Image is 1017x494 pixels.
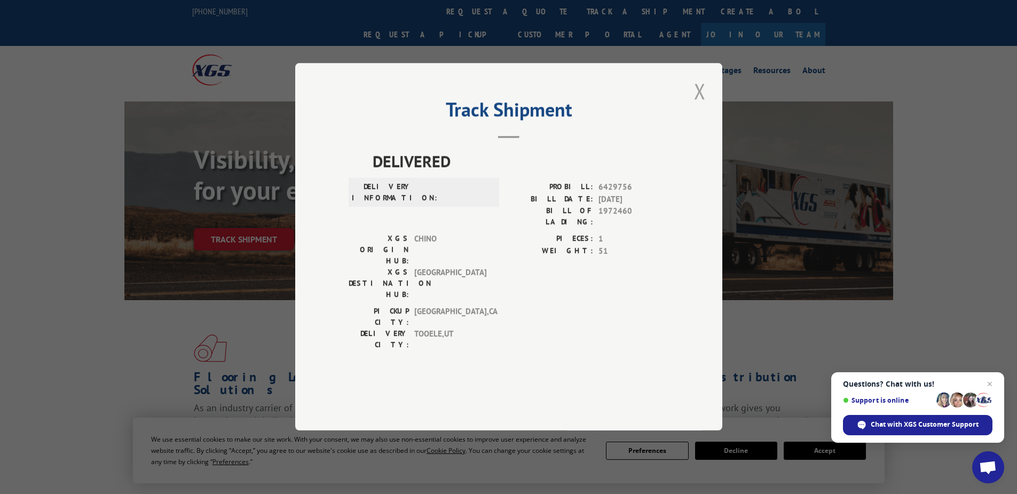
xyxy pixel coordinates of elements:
[509,182,593,194] label: PROBILL:
[598,182,669,194] span: 6429756
[414,233,486,267] span: CHINO
[352,182,412,204] label: DELIVERY INFORMATION:
[509,206,593,228] label: BILL OF LADING:
[598,233,669,246] span: 1
[843,396,933,404] span: Support is online
[509,245,593,257] label: WEIGHT:
[972,451,1004,483] a: Open chat
[349,102,669,122] h2: Track Shipment
[871,420,979,429] span: Chat with XGS Customer Support
[598,206,669,228] span: 1972460
[509,193,593,206] label: BILL DATE:
[349,306,409,328] label: PICKUP CITY:
[349,267,409,301] label: XGS DESTINATION HUB:
[509,233,593,246] label: PIECES:
[373,150,669,174] span: DELIVERED
[598,245,669,257] span: 51
[349,328,409,351] label: DELIVERY CITY:
[414,328,486,351] span: TOOELE , UT
[414,306,486,328] span: [GEOGRAPHIC_DATA] , CA
[691,76,709,106] button: Close modal
[349,233,409,267] label: XGS ORIGIN HUB:
[843,380,992,388] span: Questions? Chat with us!
[598,193,669,206] span: [DATE]
[843,415,992,435] span: Chat with XGS Customer Support
[414,267,486,301] span: [GEOGRAPHIC_DATA]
